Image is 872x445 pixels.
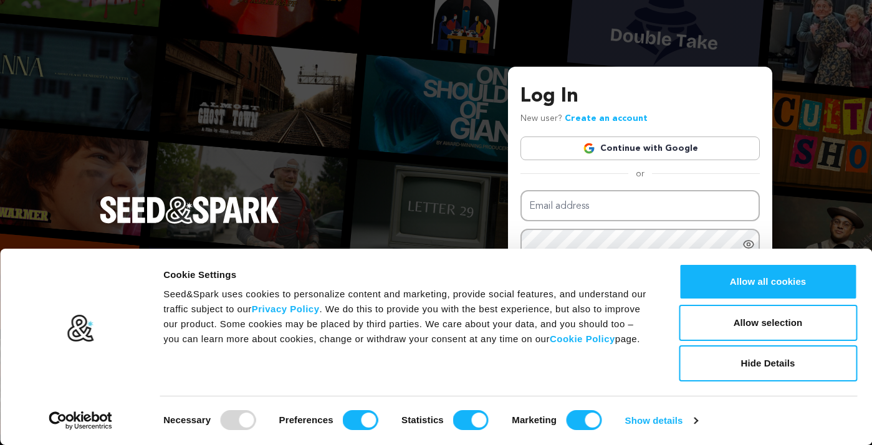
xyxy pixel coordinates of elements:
button: Allow all cookies [679,264,857,300]
h3: Log In [520,82,760,112]
button: Hide Details [679,345,857,381]
a: Usercentrics Cookiebot - opens in a new window [26,411,135,430]
a: Show password as plain text. Warning: this will display your password on the screen. [742,238,755,251]
a: Privacy Policy [252,304,320,314]
strong: Statistics [401,414,444,425]
img: logo [67,314,95,343]
a: Create an account [565,114,648,123]
img: Seed&Spark Logo [100,196,279,224]
img: Google logo [583,142,595,155]
div: Seed&Spark uses cookies to personalize content and marketing, provide social features, and unders... [163,287,651,347]
a: Continue with Google [520,136,760,160]
div: Cookie Settings [163,267,651,282]
a: Show details [625,411,697,430]
a: Seed&Spark Homepage [100,196,279,249]
p: New user? [520,112,648,127]
strong: Marketing [512,414,557,425]
strong: Preferences [279,414,333,425]
a: Cookie Policy [550,333,615,344]
span: or [628,168,652,180]
button: Allow selection [679,305,857,341]
strong: Necessary [163,414,211,425]
input: Email address [520,190,760,222]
